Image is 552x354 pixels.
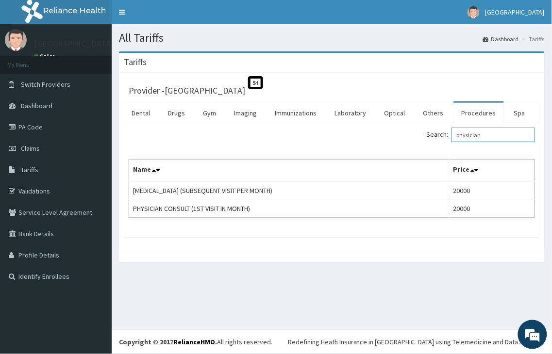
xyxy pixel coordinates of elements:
[5,244,185,278] textarea: Type your message and hit 'Enter'
[18,48,39,73] img: d_794563401_company_1708531726252_794563401
[195,103,224,123] a: Gym
[119,32,545,44] h1: All Tariffs
[485,8,545,16] span: [GEOGRAPHIC_DATA]
[112,329,552,354] footer: All rights reserved.
[450,200,535,218] td: 20000
[5,29,27,51] img: User Image
[226,103,265,123] a: Imaging
[119,338,217,346] strong: Copyright © 2017 .
[129,200,450,218] td: PHYSICIAN CONSULT (1ST VISIT IN MONTH)
[34,39,114,48] p: [GEOGRAPHIC_DATA]
[21,80,70,89] span: Switch Providers
[173,338,215,346] a: RelianceHMO
[159,5,183,28] div: Minimize live chat window
[267,103,324,123] a: Immunizations
[450,160,535,182] th: Price
[288,337,545,347] div: Redefining Heath Insurance in [GEOGRAPHIC_DATA] using Telemedicine and Data Science!
[50,54,163,67] div: Chat with us now
[377,103,413,123] a: Optical
[124,103,158,123] a: Dental
[129,181,450,200] td: [MEDICAL_DATA] (SUBSEQUENT VISIT PER MONTH)
[21,165,38,174] span: Tariffs
[21,144,40,153] span: Claims
[248,76,263,89] span: St
[506,103,533,123] a: Spa
[450,181,535,200] td: 20000
[427,128,535,142] label: Search:
[34,53,57,60] a: Online
[416,103,452,123] a: Others
[129,86,245,95] h3: Provider - [GEOGRAPHIC_DATA]
[129,160,450,182] th: Name
[56,112,134,210] span: We're online!
[454,103,504,123] a: Procedures
[452,128,535,142] input: Search:
[21,101,52,110] span: Dashboard
[468,6,480,18] img: User Image
[483,35,519,43] a: Dashboard
[160,103,193,123] a: Drugs
[520,35,545,43] li: Tariffs
[327,103,374,123] a: Laboratory
[124,58,147,66] h3: Tariffs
